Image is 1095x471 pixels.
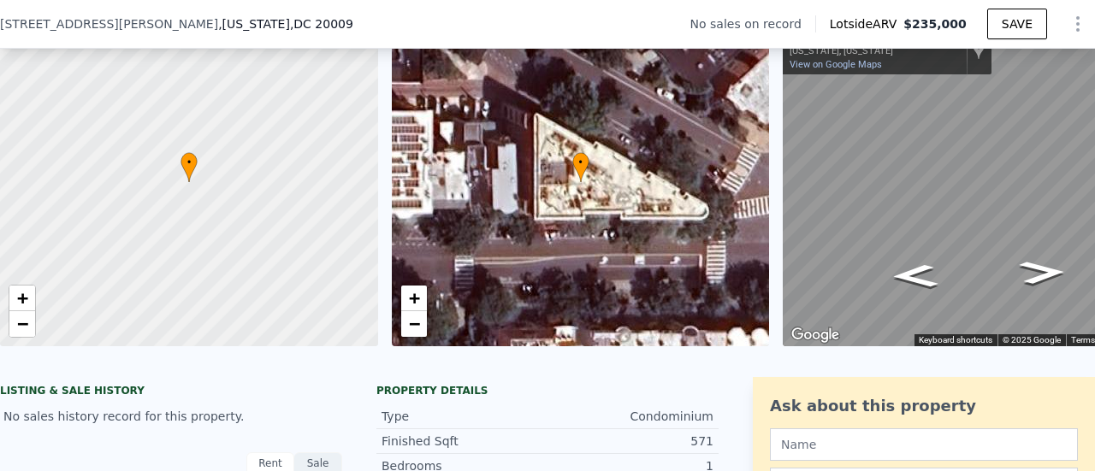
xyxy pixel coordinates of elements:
img: Google [787,324,843,346]
div: • [572,152,589,182]
span: Lotside ARV [830,15,903,32]
button: Keyboard shortcuts [919,334,992,346]
span: • [572,155,589,170]
a: Zoom in [401,286,427,311]
div: Property details [376,384,719,397]
span: $235,000 [903,17,967,31]
input: Name [770,428,1078,461]
path: Go East, Adams Mill Rd NW [872,259,957,293]
span: , [US_STATE] [218,15,353,32]
span: , DC 20009 [290,17,353,31]
span: + [408,287,419,309]
span: • [181,155,198,170]
a: Terms (opens in new tab) [1071,335,1095,344]
a: Open this area in Google Maps (opens a new window) [787,324,843,346]
div: [US_STATE], [US_STATE] [790,45,959,56]
a: View on Google Maps [790,59,882,70]
a: Zoom in [9,286,35,311]
span: − [17,313,28,334]
div: Type [382,408,547,425]
div: • [181,152,198,182]
div: Finished Sqft [382,433,547,450]
div: Ask about this property [770,394,1078,418]
a: Zoom out [401,311,427,337]
a: Show location on map [973,41,985,60]
span: − [408,313,419,334]
div: No sales on record [690,15,815,32]
button: SAVE [987,9,1047,39]
div: Condominium [547,408,713,425]
span: © 2025 Google [1003,335,1061,344]
span: + [17,287,28,309]
div: 571 [547,433,713,450]
button: Show Options [1061,7,1095,41]
path: Go Northwest, Adams Mill Rd NW [1000,256,1086,290]
a: Zoom out [9,311,35,337]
